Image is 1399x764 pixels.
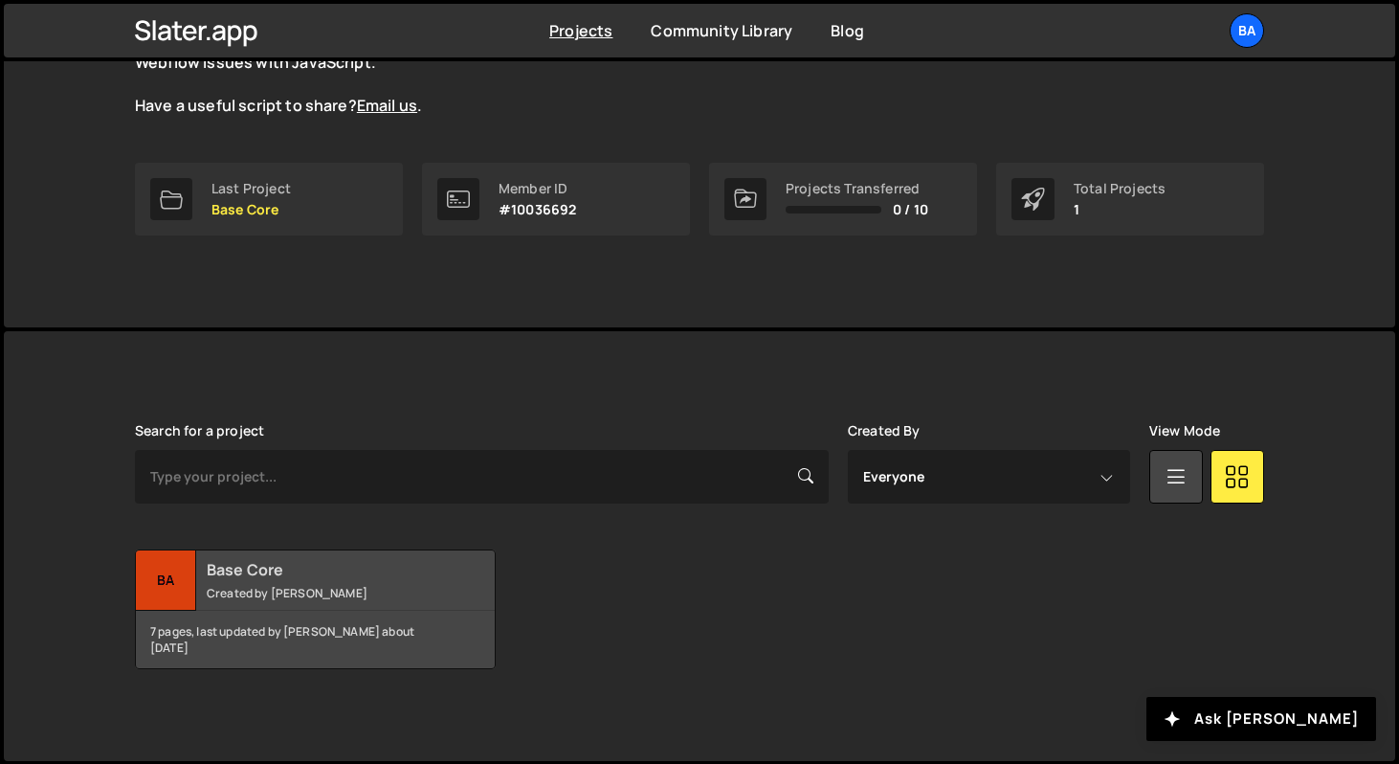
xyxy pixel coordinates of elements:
[1149,423,1220,438] label: View Mode
[357,95,417,116] a: Email us
[135,450,829,504] input: Type your project...
[207,585,437,601] small: Created by [PERSON_NAME]
[499,202,576,217] p: #10036692
[211,181,291,196] div: Last Project
[893,202,928,217] span: 0 / 10
[135,31,824,117] p: The is live and growing. Explore the curated scripts to solve common Webflow issues with JavaScri...
[135,163,403,236] a: Last Project Base Core
[207,559,437,580] h2: Base Core
[1146,697,1376,741] button: Ask [PERSON_NAME]
[786,181,928,196] div: Projects Transferred
[831,20,864,41] a: Blog
[651,20,792,41] a: Community Library
[549,20,612,41] a: Projects
[848,423,921,438] label: Created By
[1230,13,1264,48] a: Ba
[135,550,496,669] a: Ba Base Core Created by [PERSON_NAME] 7 pages, last updated by [PERSON_NAME] about [DATE]
[1074,181,1166,196] div: Total Projects
[211,202,291,217] p: Base Core
[136,551,196,611] div: Ba
[499,181,576,196] div: Member ID
[135,423,264,438] label: Search for a project
[136,611,495,668] div: 7 pages, last updated by [PERSON_NAME] about [DATE]
[1074,202,1166,217] p: 1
